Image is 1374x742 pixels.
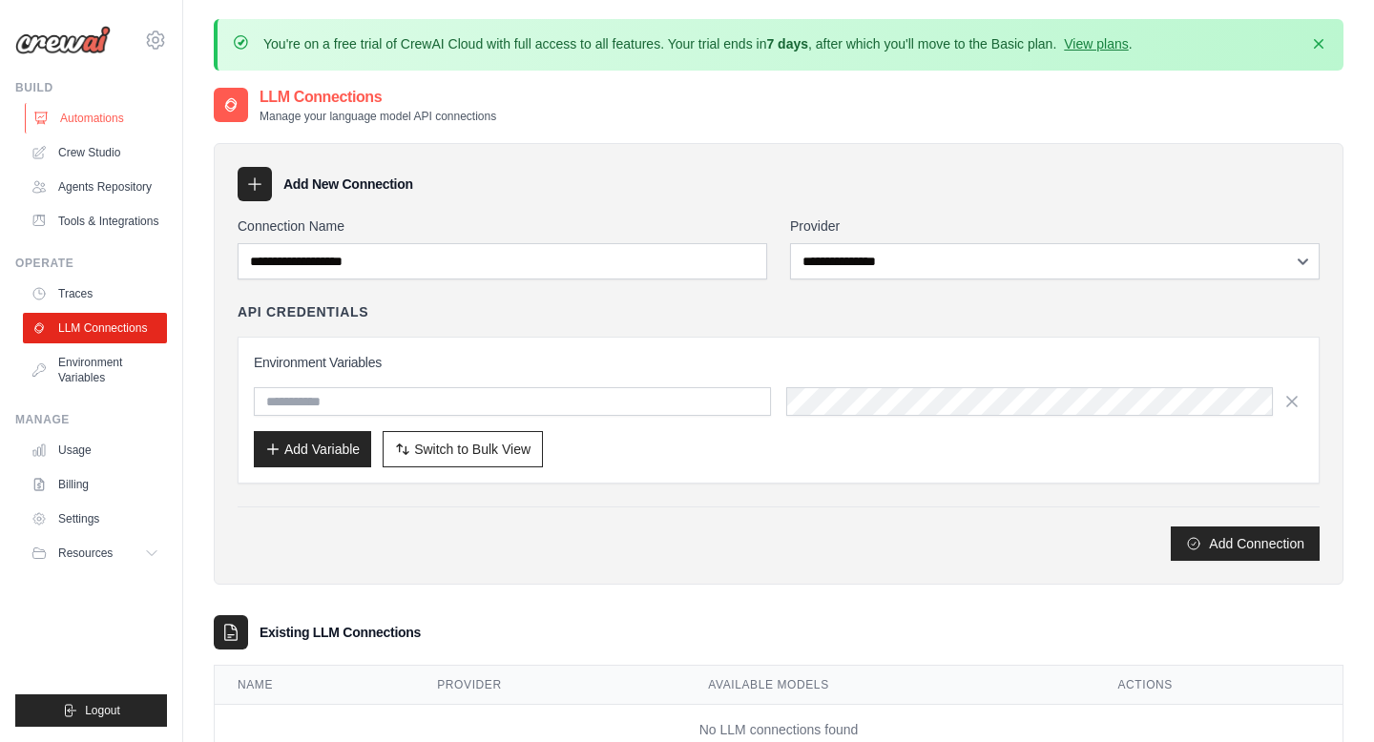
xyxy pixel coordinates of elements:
[23,137,167,168] a: Crew Studio
[15,694,167,727] button: Logout
[15,26,111,54] img: Logo
[23,435,167,465] a: Usage
[414,666,685,705] th: Provider
[15,80,167,95] div: Build
[283,175,413,194] h3: Add New Connection
[238,216,767,236] label: Connection Name
[260,86,496,109] h2: LLM Connections
[15,256,167,271] div: Operate
[790,216,1320,236] label: Provider
[260,623,421,642] h3: Existing LLM Connections
[383,431,543,467] button: Switch to Bulk View
[260,109,496,124] p: Manage your language model API connections
[254,431,371,467] button: Add Variable
[263,34,1133,53] p: You're on a free trial of CrewAI Cloud with full access to all features. Your trial ends in , aft...
[23,313,167,343] a: LLM Connections
[85,703,120,718] span: Logout
[23,504,167,534] a: Settings
[58,546,113,561] span: Resources
[23,278,167,309] a: Traces
[23,206,167,237] a: Tools & Integrations
[414,440,531,459] span: Switch to Bulk View
[215,666,414,705] th: Name
[685,666,1094,705] th: Available Models
[238,302,368,321] h4: API Credentials
[23,172,167,202] a: Agents Repository
[23,469,167,500] a: Billing
[1094,666,1343,705] th: Actions
[23,347,167,393] a: Environment Variables
[1064,36,1128,52] a: View plans
[23,538,167,568] button: Resources
[766,36,808,52] strong: 7 days
[15,412,167,427] div: Manage
[254,353,1303,372] h3: Environment Variables
[25,103,169,134] a: Automations
[1171,526,1320,561] button: Add Connection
